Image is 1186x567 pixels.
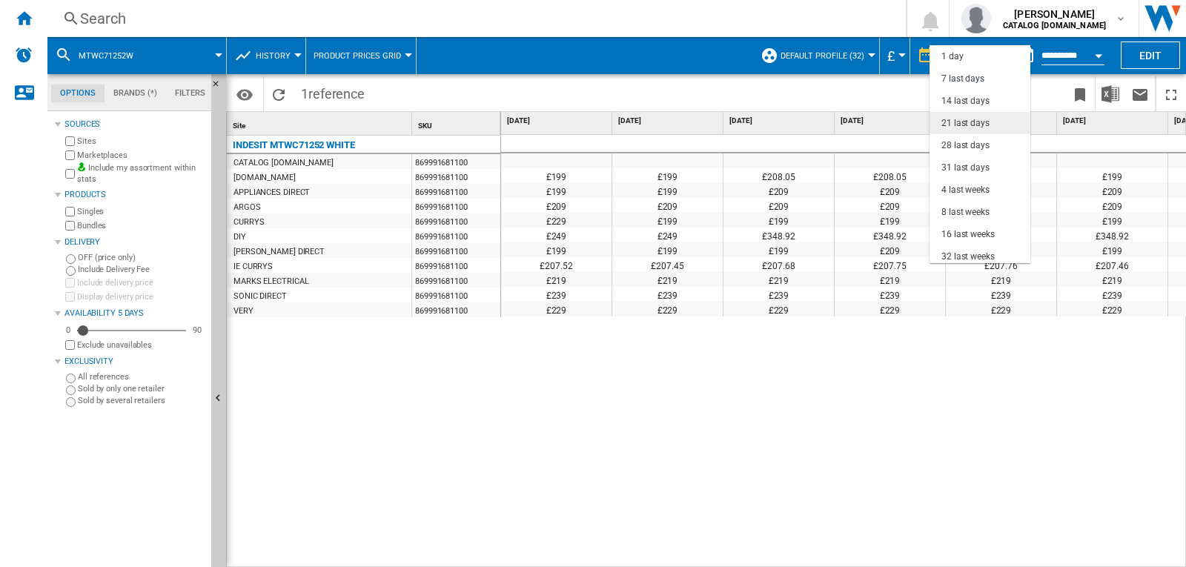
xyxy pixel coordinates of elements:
div: 28 last days [941,139,990,152]
div: 1 day [941,50,964,63]
div: 31 last days [941,162,990,174]
div: 16 last weeks [941,228,995,241]
div: 21 last days [941,117,990,130]
div: 8 last weeks [941,206,990,219]
div: 14 last days [941,95,990,107]
div: 7 last days [941,73,984,85]
div: 32 last weeks [941,251,995,263]
div: 4 last weeks [941,184,990,196]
